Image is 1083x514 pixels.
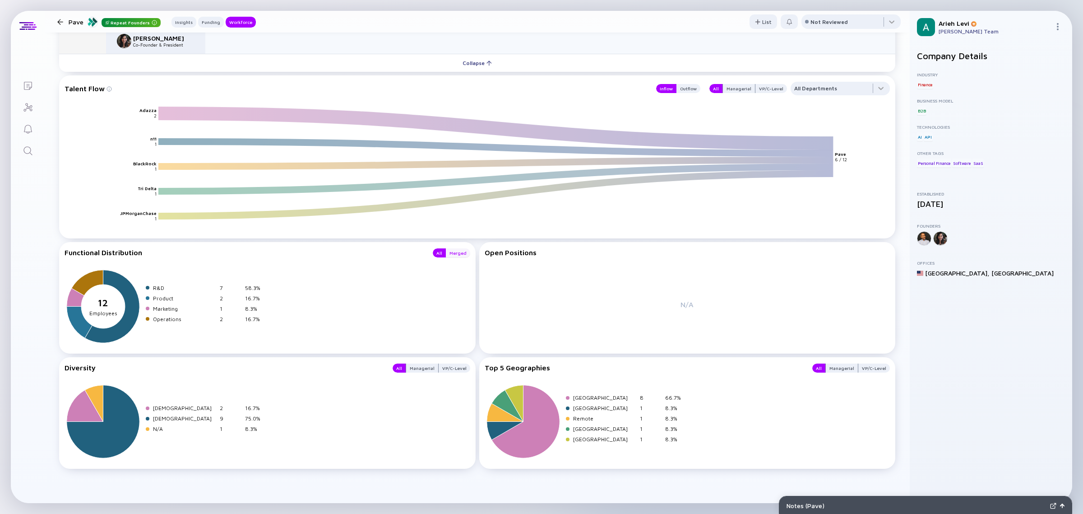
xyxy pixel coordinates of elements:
[102,18,161,27] div: Repeat Founders
[153,425,216,432] div: N/A
[153,316,216,322] div: Operations
[220,295,241,302] div: 2
[835,156,847,162] text: 6 / 12
[245,316,267,322] div: 16.7%
[406,364,438,373] div: Managerial
[155,191,157,196] text: 1
[917,199,1065,209] div: [DATE]
[917,51,1065,61] h2: Company Details
[656,84,676,93] button: Inflow
[65,364,384,373] div: Diversity
[709,84,722,93] button: All
[917,98,1065,103] div: Business Model
[154,113,157,118] text: 2
[917,72,1065,77] div: Industry
[457,56,497,70] div: Collapse
[810,19,848,25] div: Not Reviewed
[573,405,636,411] div: [GEOGRAPHIC_DATA]
[573,394,636,401] div: [GEOGRAPHIC_DATA]
[665,405,687,411] div: 8.3%
[133,161,157,166] text: BlackRock
[155,141,157,147] text: 1
[917,106,926,115] div: B2B
[640,415,662,422] div: 1
[220,305,241,312] div: 1
[245,285,267,291] div: 58.3%
[573,436,636,443] div: [GEOGRAPHIC_DATA]
[153,415,216,422] div: [DEMOGRAPHIC_DATA]
[485,248,890,257] div: Open Positions
[133,34,193,42] div: [PERSON_NAME]
[245,295,267,302] div: 16.7%
[139,107,157,113] text: Adazza
[665,415,687,422] div: 8.3%
[939,28,1051,35] div: [PERSON_NAME] Team
[925,269,990,277] div: [GEOGRAPHIC_DATA] ,
[138,186,157,191] text: Tri Delta
[825,364,858,373] button: Managerial
[65,248,424,257] div: Functional Distribution
[245,415,267,422] div: 75.0%
[117,34,131,48] img: Ema Hussain Rouf picture
[665,425,687,432] div: 8.3%
[226,17,256,28] button: Workforce
[723,84,755,93] div: Managerial
[133,42,193,47] div: Co-Founder & President
[750,14,777,29] button: List
[150,136,157,141] text: n11
[917,270,923,276] img: United States Flag
[89,310,117,317] tspan: Employees
[787,502,1046,509] div: Notes ( Pave )
[991,269,1054,277] div: [GEOGRAPHIC_DATA]
[220,425,241,432] div: 1
[665,394,687,401] div: 66.7%
[485,263,890,346] div: N/A
[155,216,157,221] text: 1
[917,18,935,36] img: Arieh Profile Picture
[245,305,267,312] div: 8.3%
[65,82,647,95] div: Talent Flow
[676,84,700,93] button: Outflow
[485,364,804,373] div: Top 5 Geographies
[917,124,1065,130] div: Technologies
[917,191,1065,196] div: Established
[446,248,470,257] div: Merged
[11,117,45,139] a: Reminders
[69,16,161,28] div: Pave
[433,248,446,257] div: All
[665,436,687,443] div: 8.3%
[198,18,224,27] div: Funding
[640,394,662,401] div: 8
[393,364,406,373] button: All
[812,364,825,373] button: All
[439,364,470,373] button: VP/C-Level
[939,19,1051,27] div: Arieh Levi
[245,405,267,411] div: 16.7%
[1054,23,1061,30] img: Menu
[171,18,196,27] div: Insights
[155,166,157,172] text: 1
[220,415,241,422] div: 9
[171,17,196,28] button: Insights
[220,405,241,411] div: 2
[826,364,858,373] div: Managerial
[153,285,216,291] div: R&D
[11,74,45,96] a: Lists
[153,405,216,411] div: [DEMOGRAPHIC_DATA]
[120,210,157,216] text: JPMorganChase
[226,18,256,27] div: Workforce
[917,150,1065,156] div: Other Tags
[952,159,971,168] div: Software
[220,285,241,291] div: 7
[245,425,267,432] div: 8.3%
[858,364,890,373] button: VP/C-Level
[153,305,216,312] div: Marketing
[11,139,45,161] a: Search
[722,84,755,93] button: Managerial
